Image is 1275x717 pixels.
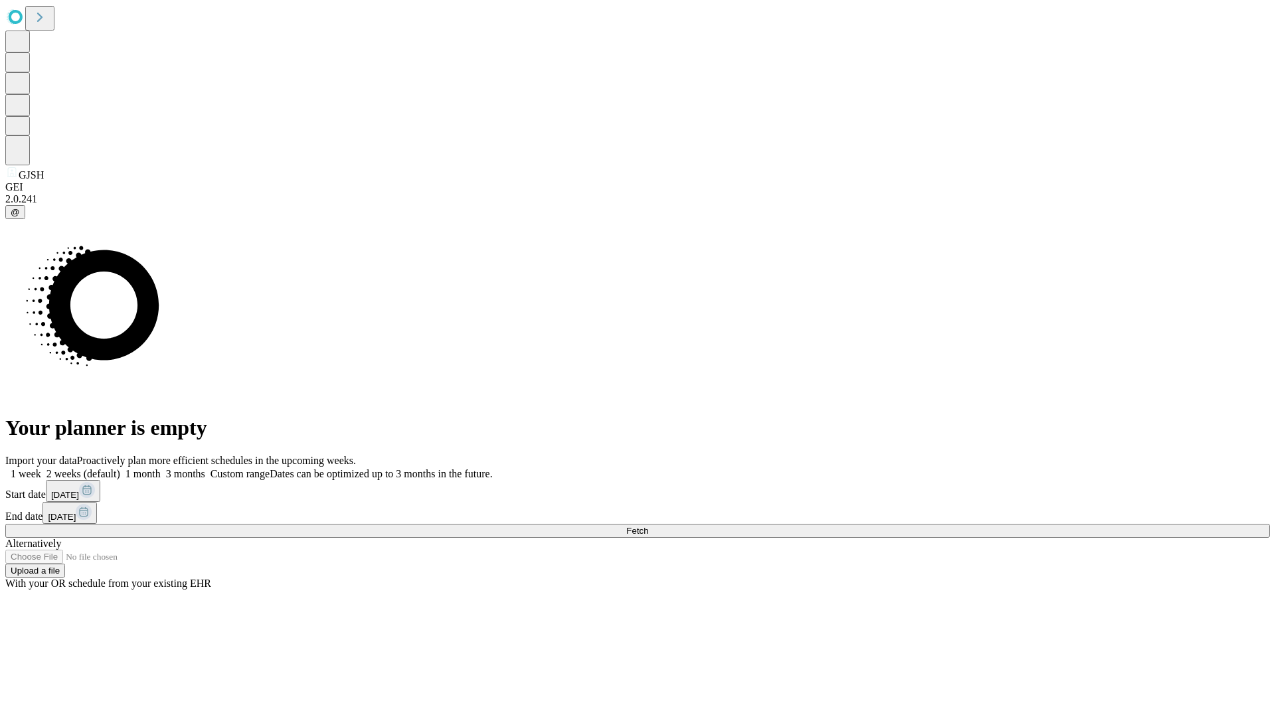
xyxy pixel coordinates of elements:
button: @ [5,205,25,219]
span: @ [11,207,20,217]
button: [DATE] [46,480,100,502]
span: [DATE] [51,490,79,500]
span: GJSH [19,169,44,181]
button: Upload a file [5,564,65,578]
button: Fetch [5,524,1270,538]
span: 2 weeks (default) [46,468,120,479]
div: 2.0.241 [5,193,1270,205]
span: Custom range [211,468,270,479]
span: 1 week [11,468,41,479]
div: Start date [5,480,1270,502]
div: End date [5,502,1270,524]
span: Fetch [626,526,648,536]
span: With your OR schedule from your existing EHR [5,578,211,589]
div: GEI [5,181,1270,193]
span: [DATE] [48,512,76,522]
span: Alternatively [5,538,61,549]
span: 1 month [126,468,161,479]
button: [DATE] [42,502,97,524]
span: Dates can be optimized up to 3 months in the future. [270,468,492,479]
span: Import your data [5,455,77,466]
span: Proactively plan more efficient schedules in the upcoming weeks. [77,455,356,466]
span: 3 months [166,468,205,479]
h1: Your planner is empty [5,416,1270,440]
